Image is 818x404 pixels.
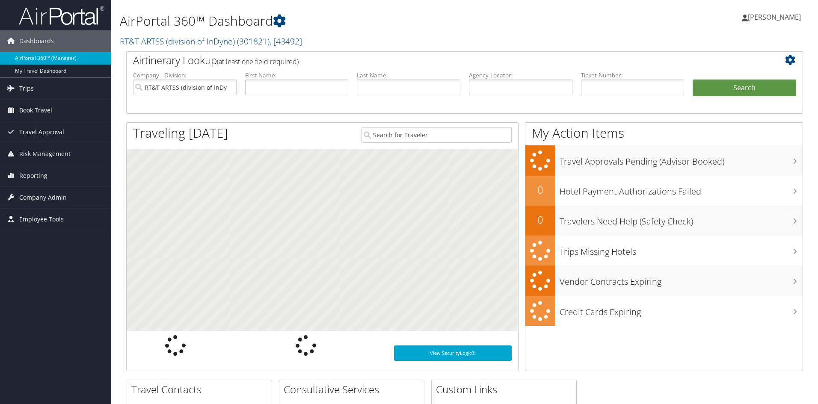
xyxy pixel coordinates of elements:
label: Last Name: [357,71,460,80]
h3: Travel Approvals Pending (Advisor Booked) [560,151,803,168]
a: View SecurityLogic® [394,345,512,361]
h1: AirPortal 360™ Dashboard [120,12,580,30]
span: Reporting [19,165,47,186]
h3: Vendor Contracts Expiring [560,271,803,288]
span: [PERSON_NAME] [748,12,801,22]
span: Dashboards [19,30,54,52]
label: Ticket Number: [581,71,685,80]
input: Search for Traveler [362,127,512,143]
span: Travel Approval [19,121,64,143]
a: RT&T ARTSS (division of InDyne) [120,35,302,47]
a: Travel Approvals Pending (Advisor Booked) [525,145,803,176]
h3: Credit Cards Expiring [560,302,803,318]
button: Search [693,80,796,97]
h2: Custom Links [436,382,576,397]
span: Risk Management [19,143,71,165]
h2: Consultative Services [284,382,424,397]
h2: 0 [525,183,555,197]
a: 0Hotel Payment Authorizations Failed [525,176,803,206]
label: First Name: [245,71,349,80]
img: airportal-logo.png [19,6,104,26]
span: Book Travel [19,100,52,121]
a: 0Travelers Need Help (Safety Check) [525,206,803,236]
label: Agency Locator: [469,71,572,80]
h2: 0 [525,212,555,227]
a: Credit Cards Expiring [525,296,803,326]
span: Employee Tools [19,209,64,230]
label: Company - Division: [133,71,237,80]
h1: Traveling [DATE] [133,124,228,142]
h3: Trips Missing Hotels [560,242,803,258]
h2: Travel Contacts [131,382,272,397]
h2: Airtinerary Lookup [133,53,740,68]
h3: Hotel Payment Authorizations Failed [560,181,803,198]
span: Trips [19,78,34,99]
h1: My Action Items [525,124,803,142]
span: (at least one field required) [217,57,299,66]
span: ( 301821 ) [237,35,270,47]
h3: Travelers Need Help (Safety Check) [560,211,803,227]
a: Vendor Contracts Expiring [525,265,803,296]
a: Trips Missing Hotels [525,236,803,266]
span: , [ 43492 ] [270,35,302,47]
span: Company Admin [19,187,67,208]
a: [PERSON_NAME] [742,4,809,30]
